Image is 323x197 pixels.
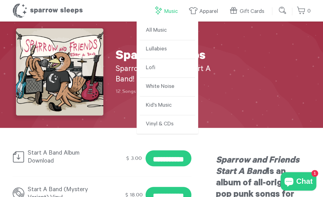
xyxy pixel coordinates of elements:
[116,88,226,95] p: 12 Songs • 38 min 11 sec
[140,78,195,97] a: White Noise
[12,3,83,18] h1: Sparrow Sleeps
[279,172,318,192] inbox-online-store-chat: Shopify online store chat
[116,65,226,85] h2: Sparrow and Friends Start A Band!
[154,5,181,18] a: Music
[229,5,267,18] a: Gift Cards
[297,5,311,18] a: 0
[140,40,195,59] a: Lullabies
[277,4,289,17] input: Submit
[189,5,221,18] a: Apparel
[140,115,195,134] a: Vinyl & CDs
[140,22,195,40] a: All Music
[124,153,144,164] div: $ 3.00
[216,156,299,177] em: Sparrow and Friends Start A Band
[140,59,195,78] a: Lofi
[116,49,226,65] h1: Sparrow Sleeps
[140,97,195,115] a: Kid's Music
[16,28,103,116] img: Sparrow Sleeps - Sparrow and Friends Start A Band!
[12,148,106,166] div: Start A Band Album Download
